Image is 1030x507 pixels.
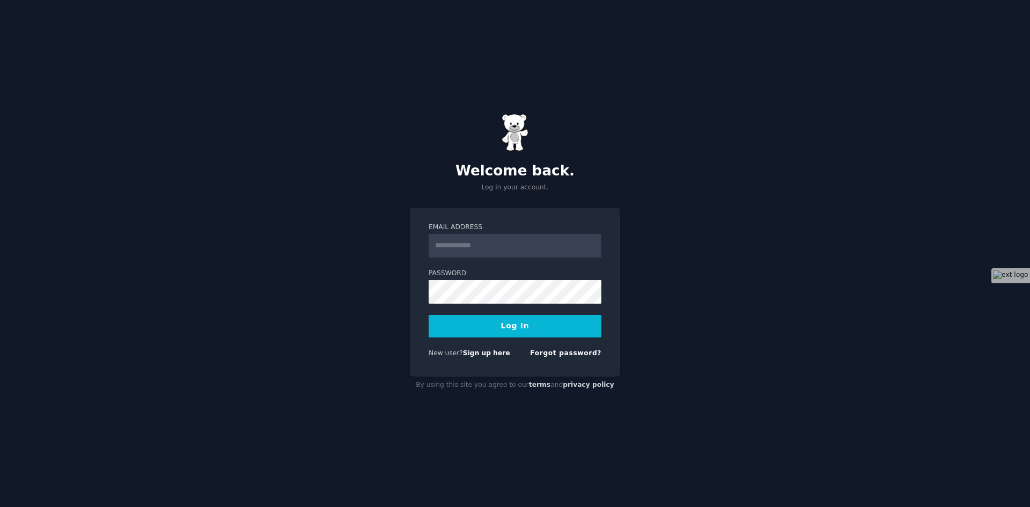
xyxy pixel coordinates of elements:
p: Log in your account. [410,183,620,193]
span: New user? [429,349,463,357]
h2: Welcome back. [410,163,620,180]
img: Gummy Bear [502,114,528,151]
a: privacy policy [563,381,614,388]
button: Log In [429,315,601,337]
a: Forgot password? [530,349,601,357]
label: Email Address [429,223,601,232]
div: By using this site you agree to our and [410,377,620,394]
label: Password [429,269,601,278]
a: Sign up here [463,349,510,357]
a: terms [529,381,550,388]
